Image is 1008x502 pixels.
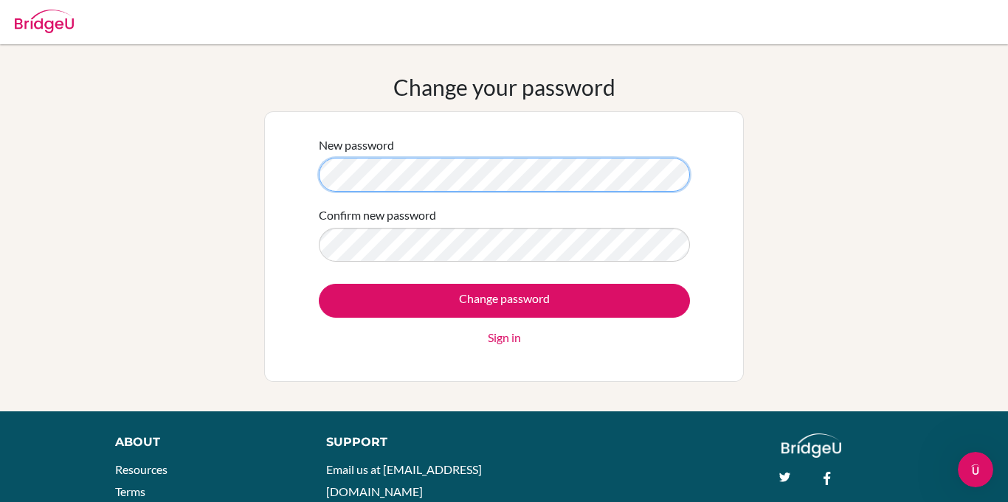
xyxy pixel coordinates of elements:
a: Resources [115,462,168,476]
a: Terms [115,484,145,498]
img: logo_white@2x-f4f0deed5e89b7ecb1c2cc34c3e3d731f90f0f143d5ea2071677605dd97b5244.png [781,433,841,458]
input: Change password [319,284,690,318]
label: Confirm new password [319,206,436,224]
div: Support [326,433,489,451]
a: Email us at [EMAIL_ADDRESS][DOMAIN_NAME] [326,462,482,498]
h1: Change your password [393,74,615,100]
img: Bridge-U [15,10,74,33]
iframe: Intercom live chat [958,452,993,487]
a: Sign in [488,329,521,346]
div: About [115,433,293,451]
label: New password [319,136,394,154]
